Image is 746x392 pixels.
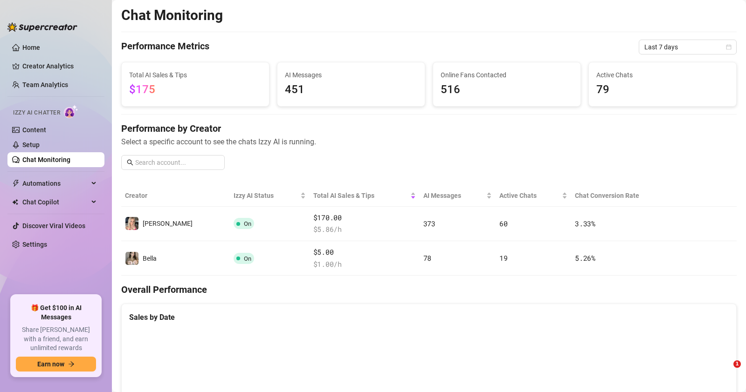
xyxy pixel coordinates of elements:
a: Team Analytics [22,81,68,88]
span: AI Messages [285,70,417,80]
span: $170.00 [313,212,416,223]
h2: Chat Monitoring [121,7,223,24]
button: Earn nowarrow-right [16,357,96,372]
span: thunderbolt [12,180,20,187]
th: Total AI Sales & Tips [310,185,420,207]
span: Last 7 days [644,40,731,54]
span: 5.26 % [575,253,595,263]
span: $175 [129,83,155,96]
span: search [127,159,133,166]
span: Share [PERSON_NAME] with a friend, and earn unlimited rewards [16,325,96,353]
a: Home [22,44,40,51]
img: logo-BBDzfeDw.svg [7,22,77,32]
span: 79 [596,81,729,99]
span: Total AI Sales & Tips [313,190,408,201]
img: AI Chatter [64,105,78,118]
span: 1 [733,360,741,368]
span: Active Chats [596,70,729,80]
span: Select a specific account to see the chats Izzy AI is running. [121,136,737,148]
span: Total AI Sales & Tips [129,70,262,80]
a: Chat Monitoring [22,156,70,163]
span: 516 [441,81,573,99]
h4: Performance by Creator [121,122,737,135]
span: 🎁 Get $100 in AI Messages [16,304,96,322]
span: Active Chats [499,190,560,201]
span: arrow-right [68,361,75,367]
span: 60 [499,219,507,228]
th: Izzy AI Status [230,185,310,207]
h4: Performance Metrics [121,40,209,54]
span: calendar [726,44,732,50]
a: Discover Viral Videos [22,222,85,230]
span: $ 5.86 /h [313,224,416,235]
span: 3.33 % [575,219,595,228]
span: 19 [499,253,507,263]
span: Chat Copilot [22,195,89,210]
span: On [244,255,251,262]
a: Content [22,126,46,134]
a: Creator Analytics [22,59,97,74]
th: Active Chats [496,185,571,207]
th: Chat Conversion Rate [571,185,675,207]
span: AI Messages [423,190,485,201]
span: $5.00 [313,247,416,258]
a: Settings [22,241,47,248]
span: Earn now [37,360,64,368]
span: On [244,220,251,227]
span: 373 [423,219,435,228]
span: [PERSON_NAME] [143,220,193,227]
th: AI Messages [420,185,496,207]
a: Setup [22,141,40,149]
img: Brittany [125,217,138,230]
span: $ 1.00 /h [313,259,416,270]
img: Chat Copilot [12,199,18,205]
span: Automations [22,176,89,191]
img: Bella [125,252,138,265]
span: Bella [143,255,157,262]
div: Sales by Date [129,311,729,323]
span: Izzy AI Status [234,190,298,201]
span: 451 [285,81,417,99]
span: Online Fans Contacted [441,70,573,80]
iframe: Intercom live chat [714,360,737,383]
input: Search account... [135,157,219,168]
th: Creator [121,185,230,207]
h4: Overall Performance [121,283,737,296]
span: Izzy AI Chatter [13,108,60,117]
span: 78 [423,253,431,263]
